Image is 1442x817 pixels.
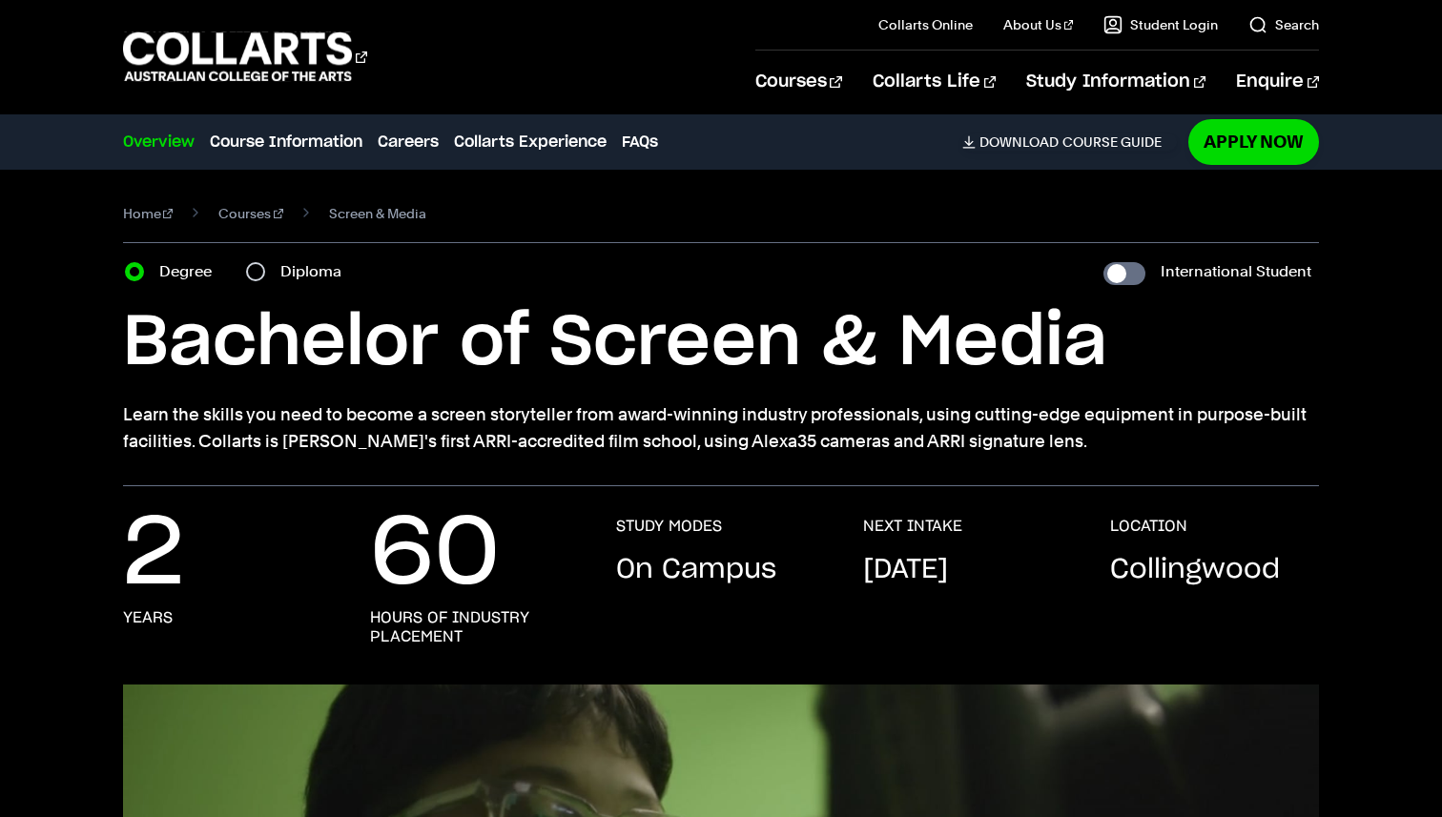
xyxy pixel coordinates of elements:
[622,131,658,153] a: FAQs
[123,517,184,593] p: 2
[1236,51,1319,113] a: Enquire
[616,551,776,589] p: On Campus
[378,131,439,153] a: Careers
[218,200,283,227] a: Courses
[280,258,353,285] label: Diploma
[454,131,607,153] a: Collarts Experience
[863,517,962,536] h3: NEXT INTAKE
[329,200,426,227] span: Screen & Media
[159,258,223,285] label: Degree
[878,15,973,34] a: Collarts Online
[863,551,948,589] p: [DATE]
[1161,258,1311,285] label: International Student
[1003,15,1074,34] a: About Us
[1248,15,1319,34] a: Search
[1026,51,1205,113] a: Study Information
[123,200,174,227] a: Home
[210,131,362,153] a: Course Information
[1188,119,1319,164] a: Apply Now
[370,608,579,646] h3: hours of industry placement
[755,51,842,113] a: Courses
[616,517,722,536] h3: STUDY MODES
[123,608,173,627] h3: years
[979,133,1059,151] span: Download
[370,517,500,593] p: 60
[962,133,1177,151] a: DownloadCourse Guide
[873,51,996,113] a: Collarts Life
[123,401,1320,455] p: Learn the skills you need to become a screen storyteller from award-winning industry professional...
[123,131,195,153] a: Overview
[1110,517,1187,536] h3: LOCATION
[123,30,367,84] div: Go to homepage
[1103,15,1218,34] a: Student Login
[123,300,1320,386] h1: Bachelor of Screen & Media
[1110,551,1280,589] p: Collingwood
